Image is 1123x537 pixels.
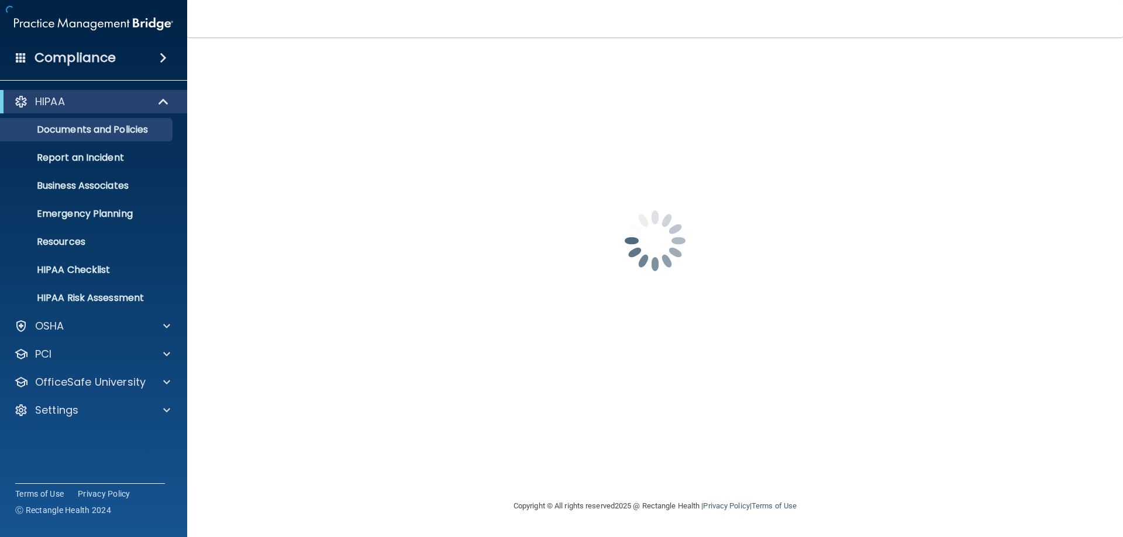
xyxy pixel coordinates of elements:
[78,488,130,500] a: Privacy Policy
[8,292,167,304] p: HIPAA Risk Assessment
[703,501,749,510] a: Privacy Policy
[15,504,111,516] span: Ⓒ Rectangle Health 2024
[35,50,116,66] h4: Compliance
[14,319,170,333] a: OSHA
[14,347,170,361] a: PCI
[35,375,146,389] p: OfficeSafe University
[14,403,170,417] a: Settings
[14,95,170,109] a: HIPAA
[14,375,170,389] a: OfficeSafe University
[8,180,167,192] p: Business Associates
[8,208,167,220] p: Emergency Planning
[597,182,714,299] img: spinner.e123f6fc.gif
[35,403,78,417] p: Settings
[14,12,173,36] img: PMB logo
[921,454,1109,501] iframe: Drift Widget Chat Controller
[8,152,167,164] p: Report an Incident
[35,319,64,333] p: OSHA
[442,487,869,525] div: Copyright © All rights reserved 2025 @ Rectangle Health | |
[35,347,51,361] p: PCI
[8,264,167,276] p: HIPAA Checklist
[752,501,797,510] a: Terms of Use
[35,95,65,109] p: HIPAA
[15,488,64,500] a: Terms of Use
[8,124,167,136] p: Documents and Policies
[8,236,167,248] p: Resources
